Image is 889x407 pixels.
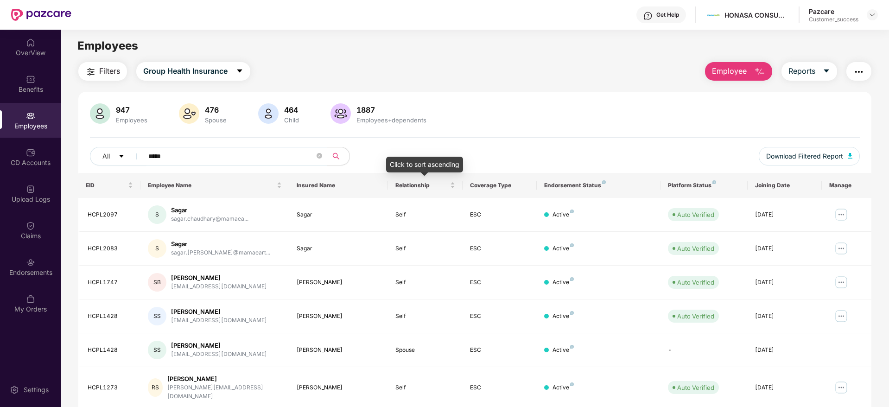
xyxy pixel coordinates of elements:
[88,312,133,321] div: HCPL1428
[656,11,679,19] div: Get Help
[282,105,301,114] div: 464
[171,316,267,325] div: [EMAIL_ADDRESS][DOMAIN_NAME]
[90,147,146,165] button: Allcaret-down
[26,38,35,47] img: svg+xml;base64,PHN2ZyBpZD0iSG9tZSIgeG1sbnM9Imh0dHA6Ly93d3cudzMub3JnLzIwMDAvc3ZnIiB3aWR0aD0iMjAiIG...
[78,62,127,81] button: Filters
[78,173,140,198] th: EID
[327,153,345,160] span: search
[395,346,455,355] div: Spouse
[552,278,574,287] div: Active
[88,383,133,392] div: HCPL1273
[171,341,267,350] div: [PERSON_NAME]
[86,182,126,189] span: EID
[167,383,282,401] div: [PERSON_NAME][EMAIL_ADDRESS][DOMAIN_NAME]
[712,65,747,77] span: Employee
[148,205,166,224] div: S
[90,103,110,124] img: svg+xml;base64,PHN2ZyB4bWxucz0iaHR0cDovL3d3dy53My5vcmcvMjAwMC9zdmciIHhtbG5zOnhsaW5rPSJodHRwOi8vd3...
[677,210,714,219] div: Auto Verified
[677,244,714,253] div: Auto Verified
[570,345,574,349] img: svg+xml;base64,PHN2ZyB4bWxucz0iaHR0cDovL3d3dy53My5vcmcvMjAwMC9zdmciIHdpZHRoPSI4IiBoZWlnaHQ9IjgiIH...
[759,147,860,165] button: Download Filtered Report
[643,11,653,20] img: svg+xml;base64,PHN2ZyBpZD0iSGVscC0zMngzMiIgeG1sbnM9Imh0dHA6Ly93d3cudzMub3JnLzIwMDAvc3ZnIiB3aWR0aD...
[395,278,455,287] div: Self
[570,311,574,315] img: svg+xml;base64,PHN2ZyB4bWxucz0iaHR0cDovL3d3dy53My5vcmcvMjAwMC9zdmciIHdpZHRoPSI4IiBoZWlnaHQ9IjgiIH...
[136,62,250,81] button: Group Health Insurancecaret-down
[395,182,448,189] span: Relationship
[118,153,125,160] span: caret-down
[552,210,574,219] div: Active
[470,244,529,253] div: ESC
[26,184,35,194] img: svg+xml;base64,PHN2ZyBpZD0iVXBsb2FkX0xvZ3MiIGRhdGEtbmFtZT0iVXBsb2FkIExvZ3MiIHhtbG5zPSJodHRwOi8vd3...
[470,278,529,287] div: ESC
[330,103,351,124] img: svg+xml;base64,PHN2ZyB4bWxucz0iaHR0cDovL3d3dy53My5vcmcvMjAwMC9zdmciIHhtbG5zOnhsaW5rPSJodHRwOi8vd3...
[781,62,837,81] button: Reportscaret-down
[388,173,462,198] th: Relationship
[258,103,279,124] img: svg+xml;base64,PHN2ZyB4bWxucz0iaHR0cDovL3d3dy53My5vcmcvMjAwMC9zdmciIHhtbG5zOnhsaW5rPSJodHRwOi8vd3...
[355,116,428,124] div: Employees+dependents
[707,8,720,22] img: Mamaearth%20Logo.jpg
[114,116,149,124] div: Employees
[148,273,166,292] div: SB
[834,275,849,290] img: manageButton
[853,66,864,77] img: svg+xml;base64,PHN2ZyB4bWxucz0iaHR0cDovL3d3dy53My5vcmcvMjAwMC9zdmciIHdpZHRoPSIyNCIgaGVpZ2h0PSIyNC...
[317,153,322,159] span: close-circle
[822,173,871,198] th: Manage
[140,173,289,198] th: Employee Name
[21,385,51,394] div: Settings
[88,210,133,219] div: HCPL2097
[834,309,849,324] img: manageButton
[167,375,282,383] div: [PERSON_NAME]
[171,248,270,257] div: sagar.[PERSON_NAME]@mamaeart...
[712,180,716,184] img: svg+xml;base64,PHN2ZyB4bWxucz0iaHR0cDovL3d3dy53My5vcmcvMjAwMC9zdmciIHdpZHRoPSI4IiBoZWlnaHQ9IjgiIH...
[748,173,822,198] th: Joining Date
[755,383,814,392] div: [DATE]
[289,173,388,198] th: Insured Name
[834,380,849,395] img: manageButton
[755,210,814,219] div: [DATE]
[552,346,574,355] div: Active
[148,341,166,359] div: SS
[26,258,35,267] img: svg+xml;base64,PHN2ZyBpZD0iRW5kb3JzZW1lbnRzIiB4bWxucz0iaHR0cDovL3d3dy53My5vcmcvMjAwMC9zdmciIHdpZH...
[85,66,96,77] img: svg+xml;base64,PHN2ZyB4bWxucz0iaHR0cDovL3d3dy53My5vcmcvMjAwMC9zdmciIHdpZHRoPSIyNCIgaGVpZ2h0PSIyNC...
[26,148,35,157] img: svg+xml;base64,PHN2ZyBpZD0iQ0RfQWNjb3VudHMiIGRhdGEtbmFtZT0iQ0QgQWNjb3VudHMiIHhtbG5zPSJodHRwOi8vd3...
[724,11,789,19] div: HONASA CONSUMER LIMITED
[203,116,229,124] div: Spouse
[171,206,248,215] div: Sagar
[766,151,843,161] span: Download Filtered Report
[470,383,529,392] div: ESC
[463,173,537,198] th: Coverage Type
[297,278,381,287] div: [PERSON_NAME]
[171,215,248,223] div: sagar.chaudhary@mamaea...
[809,7,858,16] div: Pazcare
[171,350,267,359] div: [EMAIL_ADDRESS][DOMAIN_NAME]
[297,244,381,253] div: Sagar
[677,383,714,392] div: Auto Verified
[297,312,381,321] div: [PERSON_NAME]
[823,67,830,76] span: caret-down
[88,346,133,355] div: HCPL1428
[755,278,814,287] div: [DATE]
[236,67,243,76] span: caret-down
[26,111,35,121] img: svg+xml;base64,PHN2ZyBpZD0iRW1wbG95ZWVzIiB4bWxucz0iaHR0cDovL3d3dy53My5vcmcvMjAwMC9zdmciIHdpZHRoPS...
[179,103,199,124] img: svg+xml;base64,PHN2ZyB4bWxucz0iaHR0cDovL3d3dy53My5vcmcvMjAwMC9zdmciIHhtbG5zOnhsaW5rPSJodHRwOi8vd3...
[552,244,574,253] div: Active
[470,210,529,219] div: ESC
[809,16,858,23] div: Customer_success
[171,307,267,316] div: [PERSON_NAME]
[395,244,455,253] div: Self
[282,116,301,124] div: Child
[848,153,852,159] img: svg+xml;base64,PHN2ZyB4bWxucz0iaHR0cDovL3d3dy53My5vcmcvMjAwMC9zdmciIHhtbG5zOnhsaW5rPSJodHRwOi8vd3...
[26,75,35,84] img: svg+xml;base64,PHN2ZyBpZD0iQmVuZWZpdHMiIHhtbG5zPSJodHRwOi8vd3d3LnczLm9yZy8yMDAwL3N2ZyIgd2lkdGg9Ij...
[395,383,455,392] div: Self
[297,210,381,219] div: Sagar
[11,9,71,21] img: New Pazcare Logo
[26,221,35,230] img: svg+xml;base64,PHN2ZyBpZD0iQ2xhaW0iIHhtbG5zPSJodHRwOi8vd3d3LnczLm9yZy8yMDAwL3N2ZyIgd2lkdGg9IjIwIi...
[552,383,574,392] div: Active
[26,294,35,304] img: svg+xml;base64,PHN2ZyBpZD0iTXlfT3JkZXJzIiBkYXRhLW5hbWU9Ik15IE9yZGVycyIgeG1sbnM9Imh0dHA6Ly93d3cudz...
[570,243,574,247] img: svg+xml;base64,PHN2ZyB4bWxucz0iaHR0cDovL3d3dy53My5vcmcvMjAwMC9zdmciIHdpZHRoPSI4IiBoZWlnaHQ9IjgiIH...
[677,278,714,287] div: Auto Verified
[602,180,606,184] img: svg+xml;base64,PHN2ZyB4bWxucz0iaHR0cDovL3d3dy53My5vcmcvMjAwMC9zdmciIHdpZHRoPSI4IiBoZWlnaHQ9IjgiIH...
[755,312,814,321] div: [DATE]
[99,65,120,77] span: Filters
[148,378,163,397] div: RS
